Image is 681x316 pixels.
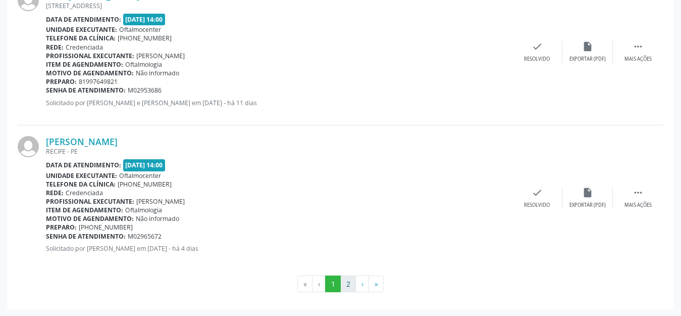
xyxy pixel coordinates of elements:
[119,171,161,180] span: Oftalmocenter
[355,276,369,293] button: Go to next page
[46,197,134,206] b: Profissional executante:
[18,136,39,157] img: img
[46,60,123,69] b: Item de agendamento:
[46,69,134,77] b: Motivo de agendamento:
[340,276,356,293] button: Go to page 2
[46,136,118,147] a: [PERSON_NAME]
[46,214,134,223] b: Motivo de agendamento:
[369,276,384,293] button: Go to last page
[136,69,179,77] span: Não informado
[66,43,103,52] span: Credenciada
[582,187,593,198] i: insert_drive_file
[633,41,644,52] i: 
[46,232,126,241] b: Senha de atendimento:
[46,171,117,180] b: Unidade executante:
[119,25,161,34] span: Oftalmocenter
[532,187,543,198] i: check
[532,41,543,52] i: check
[46,206,123,214] b: Item de agendamento:
[79,223,133,232] span: [PHONE_NUMBER]
[46,34,116,42] b: Telefone da clínica:
[136,52,185,60] span: [PERSON_NAME]
[118,180,172,189] span: [PHONE_NUMBER]
[569,56,606,63] div: Exportar (PDF)
[46,244,512,253] p: Solicitado por [PERSON_NAME] em [DATE] - há 4 dias
[46,2,512,10] div: [STREET_ADDRESS]
[125,60,162,69] span: Oftalmologia
[46,25,117,34] b: Unidade executante:
[46,86,126,95] b: Senha de atendimento:
[46,15,121,24] b: Data de atendimento:
[18,276,663,293] ul: Pagination
[123,14,166,25] span: [DATE] 14:00
[633,187,644,198] i: 
[624,56,652,63] div: Mais ações
[128,86,162,95] span: M02953686
[66,189,103,197] span: Credenciada
[46,189,64,197] b: Rede:
[136,214,179,223] span: Não informado
[128,232,162,241] span: M02965672
[46,180,116,189] b: Telefone da clínica:
[524,202,550,209] div: Resolvido
[79,77,118,86] span: 81997649821
[46,147,512,156] div: RECIFE - PE
[46,52,134,60] b: Profissional executante:
[46,43,64,52] b: Rede:
[125,206,162,214] span: Oftalmologia
[624,202,652,209] div: Mais ações
[325,276,341,293] button: Go to page 1
[136,197,185,206] span: [PERSON_NAME]
[582,41,593,52] i: insert_drive_file
[524,56,550,63] div: Resolvido
[46,161,121,169] b: Data de atendimento:
[46,223,77,232] b: Preparo:
[118,34,172,42] span: [PHONE_NUMBER]
[123,159,166,171] span: [DATE] 14:00
[46,99,512,107] p: Solicitado por [PERSON_NAME] e [PERSON_NAME] em [DATE] - há 11 dias
[46,77,77,86] b: Preparo:
[569,202,606,209] div: Exportar (PDF)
